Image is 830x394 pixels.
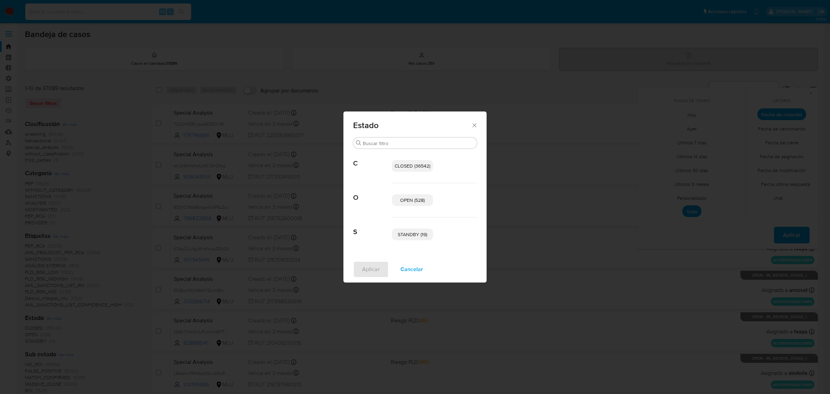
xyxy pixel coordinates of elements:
button: Buscar [356,140,361,146]
button: Cerrar [471,122,477,128]
span: C [353,149,392,168]
span: S [353,217,392,236]
span: CLOSED (36542) [395,162,430,169]
span: STANDBY (19) [398,231,427,238]
div: CLOSED (36542) [392,160,433,172]
span: OPEN (528) [400,197,425,204]
span: O [353,183,392,202]
button: Cancelar [391,261,432,278]
span: Estado [353,121,471,129]
input: Buscar filtro [363,140,474,146]
div: OPEN (528) [392,194,433,206]
div: STANDBY (19) [392,229,433,240]
span: Cancelar [400,262,423,277]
